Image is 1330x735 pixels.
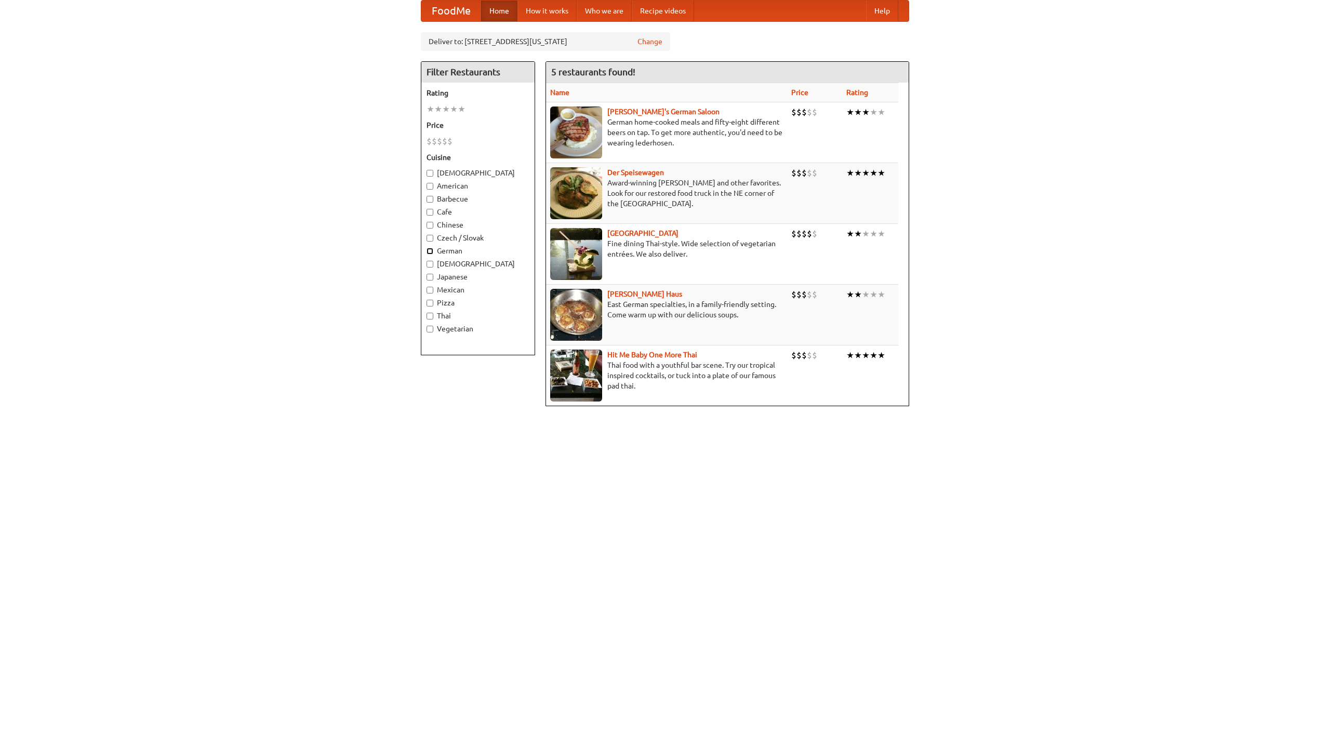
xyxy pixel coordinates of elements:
li: $ [802,228,807,239]
li: ★ [877,350,885,361]
li: $ [437,136,442,147]
input: Cafe [427,209,433,216]
label: Vegetarian [427,324,529,334]
input: American [427,183,433,190]
img: esthers.jpg [550,106,602,158]
label: Czech / Slovak [427,233,529,243]
p: Award-winning [PERSON_NAME] and other favorites. Look for our restored food truck in the NE corne... [550,178,783,209]
li: ★ [870,350,877,361]
li: ★ [854,350,862,361]
p: Fine dining Thai-style. Wide selection of vegetarian entrées. We also deliver. [550,238,783,259]
label: Mexican [427,285,529,295]
li: $ [791,106,796,118]
label: German [427,246,529,256]
input: Mexican [427,287,433,293]
input: German [427,248,433,255]
a: Hit Me Baby One More Thai [607,351,697,359]
li: $ [812,289,817,300]
input: Barbecue [427,196,433,203]
input: Chinese [427,222,433,229]
li: ★ [458,103,465,115]
label: Japanese [427,272,529,282]
input: [DEMOGRAPHIC_DATA] [427,261,433,268]
li: $ [791,228,796,239]
li: $ [442,136,447,147]
li: $ [802,350,807,361]
li: ★ [854,228,862,239]
a: Who we are [577,1,632,21]
a: Recipe videos [632,1,694,21]
li: ★ [846,228,854,239]
label: [DEMOGRAPHIC_DATA] [427,259,529,269]
label: Cafe [427,207,529,217]
a: [GEOGRAPHIC_DATA] [607,229,679,237]
a: Home [481,1,517,21]
li: $ [812,167,817,179]
a: [PERSON_NAME] Haus [607,290,682,298]
p: East German specialties, in a family-friendly setting. Come warm up with our delicious soups. [550,299,783,320]
a: FoodMe [421,1,481,21]
li: $ [812,228,817,239]
label: Chinese [427,220,529,230]
li: ★ [450,103,458,115]
li: ★ [442,103,450,115]
li: ★ [862,350,870,361]
a: Help [866,1,898,21]
li: $ [807,289,812,300]
li: $ [791,167,796,179]
li: $ [802,167,807,179]
h5: Rating [427,88,529,98]
a: Price [791,88,808,97]
li: ★ [846,167,854,179]
li: $ [802,106,807,118]
li: ★ [870,289,877,300]
input: Vegetarian [427,326,433,332]
a: Der Speisewagen [607,168,664,177]
li: $ [802,289,807,300]
li: ★ [877,228,885,239]
li: ★ [854,106,862,118]
label: Pizza [427,298,529,308]
li: $ [807,106,812,118]
input: Pizza [427,300,433,306]
li: ★ [846,289,854,300]
p: German home-cooked meals and fifty-eight different beers on tap. To get more authentic, you'd nee... [550,117,783,148]
ng-pluralize: 5 restaurants found! [551,67,635,77]
li: $ [796,350,802,361]
input: [DEMOGRAPHIC_DATA] [427,170,433,177]
li: $ [812,350,817,361]
a: How it works [517,1,577,21]
li: ★ [862,106,870,118]
li: ★ [862,167,870,179]
li: ★ [870,106,877,118]
li: ★ [870,167,877,179]
li: $ [447,136,453,147]
a: Change [637,36,662,47]
li: $ [812,106,817,118]
li: $ [796,228,802,239]
li: $ [791,350,796,361]
li: $ [796,289,802,300]
li: $ [432,136,437,147]
li: ★ [862,228,870,239]
li: $ [796,167,802,179]
li: ★ [427,103,434,115]
label: Thai [427,311,529,321]
li: ★ [877,289,885,300]
label: Barbecue [427,194,529,204]
li: ★ [877,167,885,179]
h4: Filter Restaurants [421,62,535,83]
li: $ [807,228,812,239]
img: speisewagen.jpg [550,167,602,219]
li: $ [807,350,812,361]
p: Thai food with a youthful bar scene. Try our tropical inspired cocktails, or tuck into a plate of... [550,360,783,391]
input: Japanese [427,274,433,280]
li: $ [807,167,812,179]
li: ★ [862,289,870,300]
h5: Cuisine [427,152,529,163]
li: ★ [434,103,442,115]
